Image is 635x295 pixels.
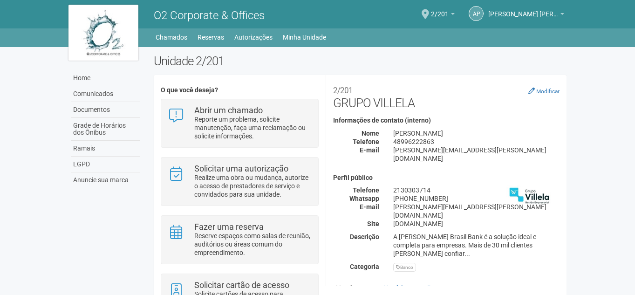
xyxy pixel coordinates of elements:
[198,31,224,44] a: Reservas
[360,203,379,211] strong: E-mail
[71,141,140,157] a: Ramais
[386,186,567,194] div: 2130303714
[425,281,467,295] a: Documentos
[333,86,353,95] small: 2/201
[194,222,264,232] strong: Fazer uma reserva
[386,203,567,220] div: [PERSON_NAME][EMAIL_ADDRESS][PERSON_NAME][DOMAIN_NAME]
[161,87,319,94] h4: O que você deseja?
[333,82,560,110] h2: GRUPO VILLELA
[194,280,289,290] strong: Solicitar cartão de acesso
[363,285,374,292] small: (37)
[168,106,311,140] a: Abrir um chamado Reporte um problema, solicite manutenção, faça uma reclamação ou solicite inform...
[154,9,265,22] span: O2 Corporate & Offices
[168,223,311,257] a: Fazer uma reserva Reserve espaços como salas de reunião, auditórios ou áreas comum do empreendime...
[431,1,449,18] span: 2/201
[469,6,484,21] a: ap
[71,86,140,102] a: Comunicados
[71,70,140,86] a: Home
[71,157,140,172] a: LGPD
[156,31,187,44] a: Chamados
[362,130,379,137] strong: Nome
[154,54,567,68] h2: Unidade 2/201
[386,137,567,146] div: 48996222863
[194,173,311,199] p: Realize uma obra ou mudança, autorize o acesso de prestadores de serviço e convidados para sua un...
[68,5,138,61] img: logo.jpg
[360,146,379,154] strong: E-mail
[168,165,311,199] a: Solicitar uma autorização Realize uma obra ou mudança, autorize o acesso de prestadores de serviç...
[350,263,379,270] strong: Categoria
[234,31,273,44] a: Autorizações
[488,12,564,19] a: [PERSON_NAME] [PERSON_NAME]
[386,129,567,137] div: [PERSON_NAME]
[349,195,379,202] strong: Whatsapp
[71,102,140,118] a: Documentos
[194,164,288,173] strong: Solicitar uma autorização
[386,194,567,203] div: [PHONE_NUMBER]
[386,220,567,228] div: [DOMAIN_NAME]
[194,105,263,115] strong: Abrir um chamado
[353,138,379,145] strong: Telefone
[382,281,419,295] a: Usuários(2)
[194,115,311,140] p: Reporte um problema, solicite manutenção, faça uma reclamação ou solicite informações.
[367,220,379,227] strong: Site
[393,263,416,272] div: Banco
[528,87,560,95] a: Modificar
[536,88,560,95] small: Modificar
[431,12,455,19] a: 2/201
[283,31,326,44] a: Minha Unidade
[71,118,140,141] a: Grade de Horários dos Ônibus
[410,285,417,292] small: (2)
[488,1,558,18] span: agatha pedro de souza
[386,233,567,258] div: A [PERSON_NAME] Brasil Bank é a solução ideal e completa para empresas. Mais de 30 mil clientes [...
[194,232,311,257] p: Reserve espaços como salas de reunião, auditórios ou áreas comum do empreendimento.
[71,172,140,188] a: Anuncie sua marca
[506,174,553,221] img: business.png
[386,146,567,163] div: [PERSON_NAME][EMAIL_ADDRESS][PERSON_NAME][DOMAIN_NAME]
[350,233,379,240] strong: Descrição
[333,117,560,124] h4: Informações de contato (interno)
[353,186,379,194] strong: Telefone
[333,174,560,181] h4: Perfil público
